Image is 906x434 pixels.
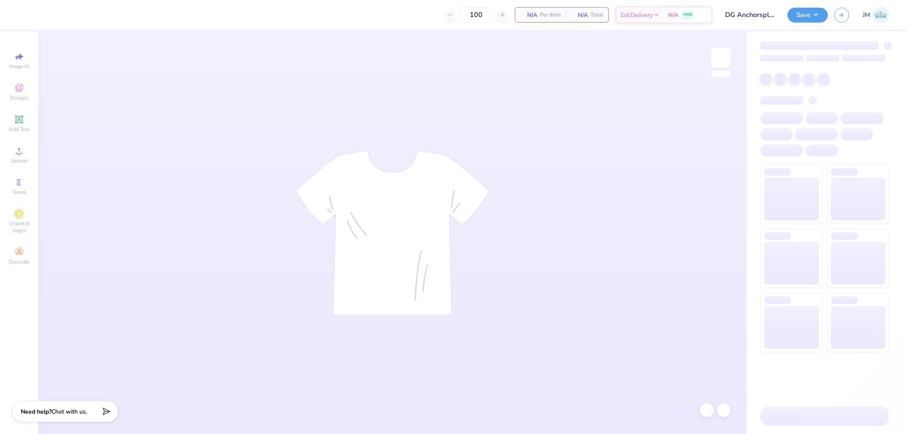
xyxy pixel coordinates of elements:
button: Save [787,8,828,23]
span: N/A [668,11,678,20]
span: Clipart & logos [4,220,34,234]
img: tee-skeleton.svg [295,150,490,315]
span: Upload [11,157,28,164]
span: Add Text [9,126,29,133]
span: Per Item [540,11,561,20]
img: Joshua Macky Gaerlan [872,7,889,23]
span: N/A [571,11,588,20]
span: Total [590,11,603,20]
input: Untitled Design [719,6,781,23]
span: Image AI [9,63,29,70]
span: Decorate [9,258,29,265]
span: Greek [13,189,26,196]
span: Chat with us. [51,408,87,416]
strong: Need help? [21,408,51,416]
span: N/A [520,11,537,20]
a: JM [863,7,889,23]
input: – – [460,7,493,23]
span: FREE [683,12,692,18]
span: Designs [10,94,28,101]
span: JM [863,10,870,20]
span: Est. Delivery [621,11,653,20]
